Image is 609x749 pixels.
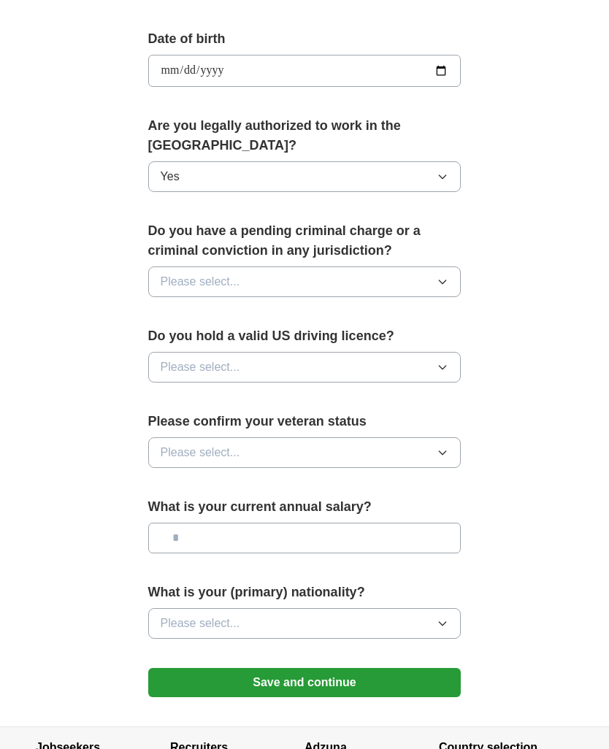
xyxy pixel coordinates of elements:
label: Do you have a pending criminal charge or a criminal conviction in any jurisdiction? [148,221,461,261]
span: Yes [161,168,180,185]
label: Date of birth [148,29,461,49]
span: Please select... [161,273,240,291]
label: Do you hold a valid US driving licence? [148,326,461,346]
button: Please select... [148,437,461,468]
span: Please select... [161,358,240,376]
button: Please select... [148,266,461,297]
button: Yes [148,161,461,192]
button: Save and continue [148,668,461,697]
button: Please select... [148,352,461,383]
button: Please select... [148,608,461,639]
span: Please select... [161,615,240,632]
label: Are you legally authorized to work in the [GEOGRAPHIC_DATA]? [148,116,461,155]
span: Please select... [161,444,240,461]
label: Please confirm your veteran status [148,412,461,431]
label: What is your (primary) nationality? [148,583,461,602]
label: What is your current annual salary? [148,497,461,517]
